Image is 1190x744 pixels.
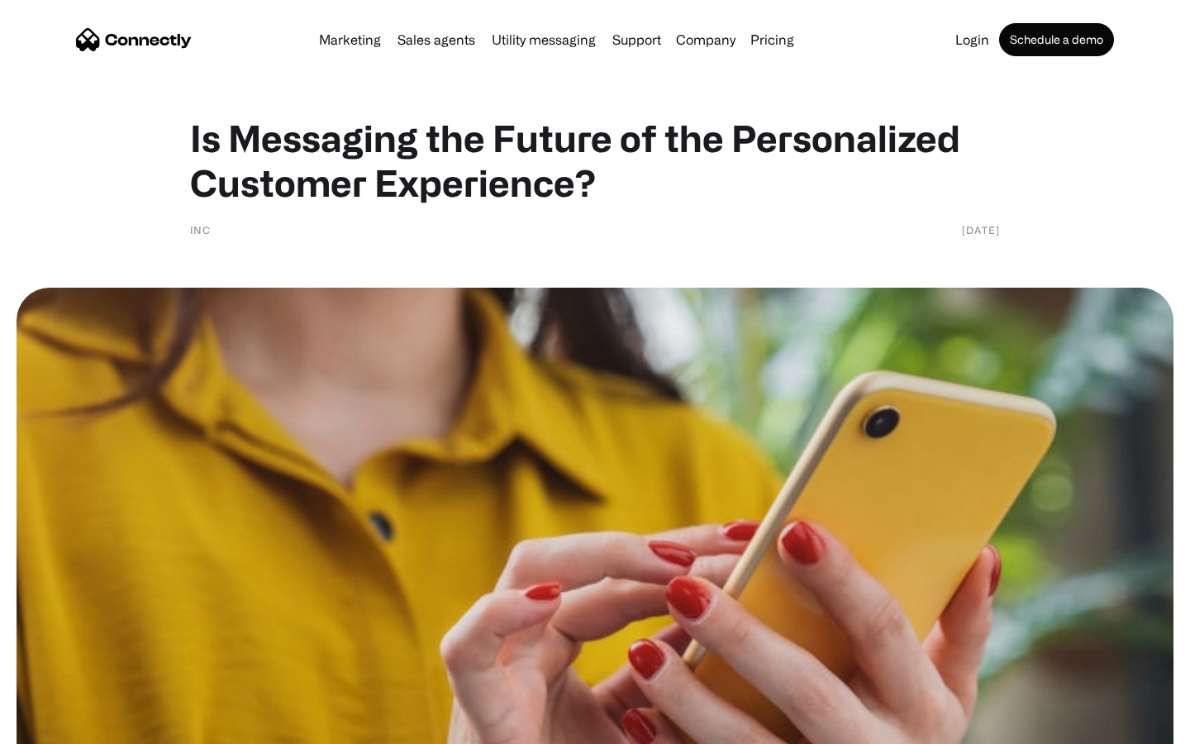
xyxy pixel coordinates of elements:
[676,28,735,51] div: Company
[485,33,602,46] a: Utility messaging
[949,33,996,46] a: Login
[744,33,801,46] a: Pricing
[999,23,1114,56] a: Schedule a demo
[312,33,388,46] a: Marketing
[606,33,668,46] a: Support
[962,222,1000,238] div: [DATE]
[190,116,1000,205] h1: Is Messaging the Future of the Personalized Customer Experience?
[33,715,99,738] ul: Language list
[17,715,99,738] aside: Language selected: English
[391,33,482,46] a: Sales agents
[190,222,211,238] div: Inc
